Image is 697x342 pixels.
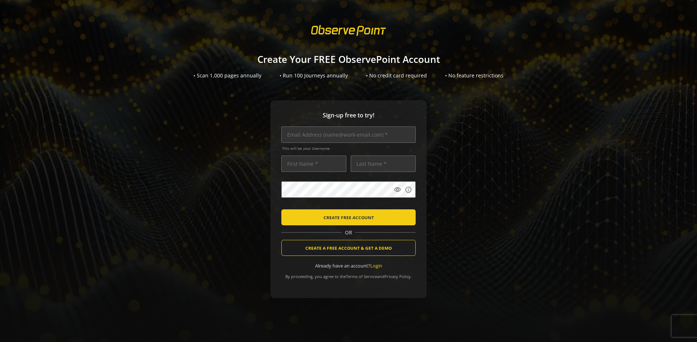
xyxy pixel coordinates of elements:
span: OR [342,229,355,236]
span: CREATE FREE ACCOUNT [323,211,374,224]
mat-icon: visibility [394,186,401,193]
a: Login [370,262,382,269]
div: • Run 100 Journeys annually [280,72,348,79]
input: First Name * [281,156,346,172]
div: • No feature restrictions [445,72,504,79]
div: • Scan 1,000 pages annually [193,72,261,79]
button: CREATE FREE ACCOUNT [281,209,416,225]
input: Last Name * [351,156,416,172]
div: • No credit card required [366,72,427,79]
div: By proceeding, you agree to the and . [281,269,416,279]
span: CREATE A FREE ACCOUNT & GET A DEMO [305,241,392,254]
div: Already have an account? [281,262,416,269]
span: Sign-up free to try! [281,111,416,120]
mat-icon: info [405,186,412,193]
button: CREATE A FREE ACCOUNT & GET A DEMO [281,240,416,256]
span: This will be your Username [282,146,416,151]
a: Privacy Policy [384,274,411,279]
input: Email Address (name@work-email.com) * [281,126,416,143]
a: Terms of Service [346,274,377,279]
